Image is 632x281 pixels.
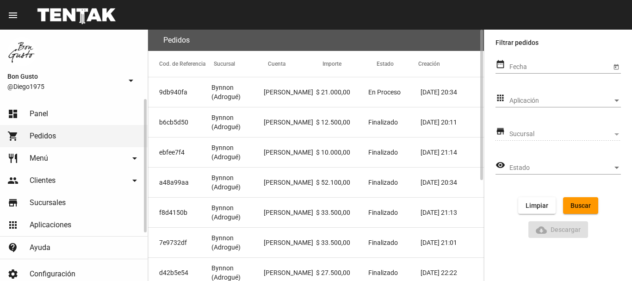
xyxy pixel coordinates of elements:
[7,197,19,208] mat-icon: store
[7,131,19,142] mat-icon: shopping_cart
[7,37,37,67] img: 8570adf9-ca52-4367-b116-ae09c64cf26e.jpg
[421,168,484,197] mat-cell: [DATE] 20:34
[368,238,398,247] span: Finalizado
[368,118,398,127] span: Finalizado
[7,10,19,21] mat-icon: menu
[421,198,484,227] mat-cell: [DATE] 21:13
[570,202,591,209] span: Buscar
[518,197,556,214] button: Limpiar
[7,153,19,164] mat-icon: restaurant
[316,77,368,107] mat-cell: $ 21.000,00
[30,131,56,141] span: Pedidos
[536,226,581,233] span: Descargar
[7,175,19,186] mat-icon: people
[421,107,484,137] mat-cell: [DATE] 20:11
[509,63,611,71] input: Fecha
[368,178,398,187] span: Finalizado
[148,137,211,167] mat-cell: ebfee7f4
[421,77,484,107] mat-cell: [DATE] 20:34
[368,208,398,217] span: Finalizado
[368,87,401,97] span: En Proceso
[7,219,19,231] mat-icon: apps
[322,51,377,77] mat-header-cell: Importe
[264,168,316,197] mat-cell: [PERSON_NAME]
[316,137,368,167] mat-cell: $ 10.000,00
[148,30,484,51] flou-section-header: Pedidos
[148,77,211,107] mat-cell: 9db940fa
[7,108,19,119] mat-icon: dashboard
[509,97,613,105] span: Aplicación
[509,164,621,172] mat-select: Estado
[148,228,211,257] mat-cell: 7e9732df
[316,168,368,197] mat-cell: $ 52.100,00
[30,220,71,230] span: Aplicaciones
[211,143,264,162] span: Bynnon (Adrogué)
[148,51,214,77] mat-header-cell: Cod. de Referencia
[211,113,264,131] span: Bynnon (Adrogué)
[7,242,19,253] mat-icon: contact_support
[421,228,484,257] mat-cell: [DATE] 21:01
[148,107,211,137] mat-cell: b6cb5d50
[30,198,66,207] span: Sucursales
[496,93,505,104] mat-icon: apps
[125,75,136,86] mat-icon: arrow_drop_down
[526,202,548,209] span: Limpiar
[211,233,264,252] span: Bynnon (Adrogué)
[509,131,613,138] span: Sucursal
[418,51,484,77] mat-header-cell: Creación
[211,203,264,222] span: Bynnon (Adrogué)
[421,137,484,167] mat-cell: [DATE] 21:14
[211,83,264,101] span: Bynnon (Adrogué)
[129,153,140,164] mat-icon: arrow_drop_down
[316,107,368,137] mat-cell: $ 12.500,00
[496,126,505,137] mat-icon: store
[7,71,122,82] span: Bon Gusto
[496,160,505,171] mat-icon: visibility
[214,51,268,77] mat-header-cell: Sucursal
[30,109,48,119] span: Panel
[30,243,50,252] span: Ayuda
[264,107,316,137] mat-cell: [PERSON_NAME]
[536,225,547,236] mat-icon: Descargar Reporte
[528,221,589,238] button: Descargar ReporteDescargar
[563,197,598,214] button: Buscar
[7,82,122,91] span: @Diego1975
[264,137,316,167] mat-cell: [PERSON_NAME]
[611,62,621,71] button: Open calendar
[377,51,418,77] mat-header-cell: Estado
[148,168,211,197] mat-cell: a48a99aa
[264,77,316,107] mat-cell: [PERSON_NAME]
[211,173,264,192] span: Bynnon (Adrogué)
[30,154,48,163] span: Menú
[368,268,398,277] span: Finalizado
[509,97,621,105] mat-select: Aplicación
[268,51,322,77] mat-header-cell: Cuenta
[264,228,316,257] mat-cell: [PERSON_NAME]
[316,198,368,227] mat-cell: $ 33.500,00
[129,175,140,186] mat-icon: arrow_drop_down
[496,59,505,70] mat-icon: date_range
[264,198,316,227] mat-cell: [PERSON_NAME]
[163,34,190,47] h3: Pedidos
[30,269,75,279] span: Configuración
[316,228,368,257] mat-cell: $ 33.500,00
[496,37,621,48] label: Filtrar pedidos
[509,131,621,138] mat-select: Sucursal
[30,176,56,185] span: Clientes
[148,198,211,227] mat-cell: f8d4150b
[368,148,398,157] span: Finalizado
[7,269,19,280] mat-icon: settings
[509,164,613,172] span: Estado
